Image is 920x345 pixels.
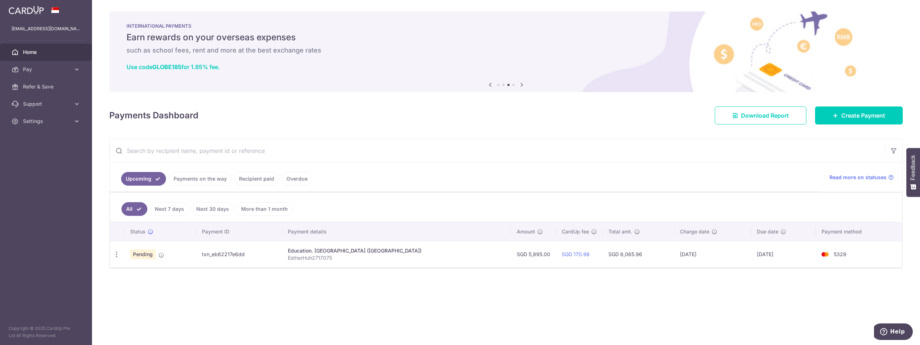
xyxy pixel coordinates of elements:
span: Refer & Save [23,83,70,90]
span: Settings [23,118,70,125]
a: Upcoming [121,172,166,186]
span: Create Payment [841,111,885,120]
span: Support [23,100,70,108]
button: Feedback - Show survey [906,148,920,197]
p: EstherHuh2717075 [288,254,505,262]
td: txn_eb62217e6dd [196,241,282,267]
span: Feedback [910,155,916,180]
span: Total amt. [608,228,632,235]
h4: Payments Dashboard [109,109,198,122]
a: All [121,202,147,216]
th: Payment details [282,222,511,241]
td: [DATE] [751,241,816,267]
img: CardUp [9,6,44,14]
td: [DATE] [674,241,751,267]
span: Due date [757,228,778,235]
iframe: Opens a widget where you can find more information [874,323,913,341]
a: Overdue [282,172,312,186]
img: Bank Card [818,250,832,259]
a: Next 30 days [192,202,234,216]
a: Read more on statuses [829,174,894,181]
span: Read more on statuses [829,174,887,181]
span: Status [130,228,146,235]
a: Create Payment [815,106,903,124]
a: SGD 170.96 [562,251,590,257]
p: INTERNATIONAL PAYMENTS [126,23,885,29]
th: Payment ID [196,222,282,241]
img: International Payment Banner [109,12,903,92]
a: Payments on the way [169,172,231,186]
td: SGD 6,065.96 [603,241,674,267]
span: Pay [23,66,70,73]
a: Recipient paid [234,172,279,186]
h6: such as school fees, rent and more at the best exchange rates [126,46,885,55]
a: More than 1 month [236,202,293,216]
span: 5329 [834,251,846,257]
b: GLOBE185 [152,63,181,71]
p: [EMAIL_ADDRESS][DOMAIN_NAME] [11,25,80,32]
div: Education. [GEOGRAPHIC_DATA] ([GEOGRAPHIC_DATA]) [288,247,505,254]
span: Home [23,49,70,56]
span: Charge date [680,228,709,235]
h5: Earn rewards on your overseas expenses [126,32,885,43]
span: Pending [130,249,156,259]
th: Payment method [816,222,902,241]
a: Use codeGLOBE185for 1.85% fee. [126,63,220,71]
span: Amount [517,228,535,235]
input: Search by recipient name, payment id or reference [110,139,885,162]
td: SGD 5,895.00 [511,241,556,267]
span: CardUp fee [562,228,589,235]
span: Download Report [741,111,789,120]
a: Next 7 days [150,202,189,216]
a: Download Report [715,106,806,124]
